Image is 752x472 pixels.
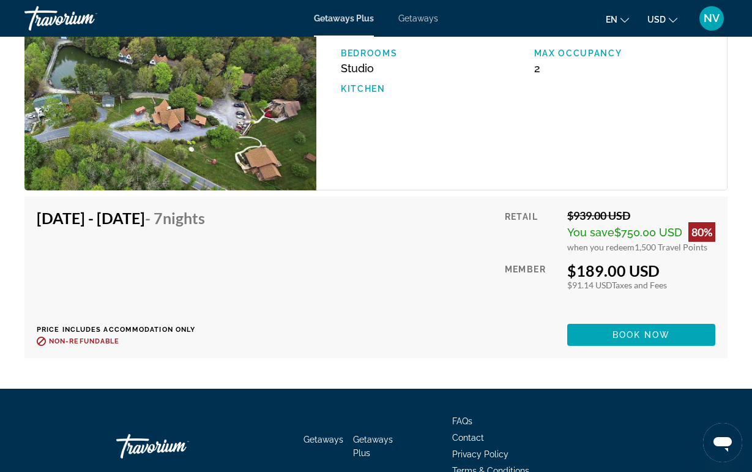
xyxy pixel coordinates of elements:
[612,280,667,290] span: Taxes and Fees
[703,423,742,462] iframe: Кнопка запуска окна обмена сообщениями
[37,209,205,227] h4: [DATE] - [DATE]
[606,15,617,24] span: en
[163,209,205,227] span: Nights
[534,48,715,58] p: Max Occupancy
[145,209,205,227] span: - 7
[49,337,119,345] span: Non-refundable
[612,330,671,340] span: Book now
[303,435,343,444] a: Getaways
[24,5,316,190] img: Swiss Mountain Village
[452,416,472,426] a: FAQs
[534,62,540,75] span: 2
[341,48,521,58] p: Bedrooms
[353,435,393,458] a: Getaways Plus
[567,209,715,222] div: $939.00 USD
[452,449,508,459] a: Privacy Policy
[398,13,438,23] a: Getaways
[505,261,558,315] div: Member
[341,62,374,75] span: Studio
[452,433,484,443] a: Contact
[567,261,715,280] div: $189.00 USD
[647,15,666,24] span: USD
[688,222,715,242] div: 80%
[567,242,635,252] span: when you redeem
[37,326,214,334] p: Price includes accommodation only
[704,12,720,24] span: NV
[567,226,614,239] span: You save
[614,226,682,239] span: $750.00 USD
[24,2,147,34] a: Travorium
[696,6,728,31] button: User Menu
[567,280,715,290] div: $91.14 USD
[567,324,715,346] button: Book now
[647,10,677,28] button: Change currency
[116,428,239,465] a: Go Home
[314,13,374,23] a: Getaways Plus
[635,242,707,252] span: 1,500 Travel Points
[606,10,629,28] button: Change language
[505,209,558,252] div: Retail
[341,84,521,94] p: Kitchen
